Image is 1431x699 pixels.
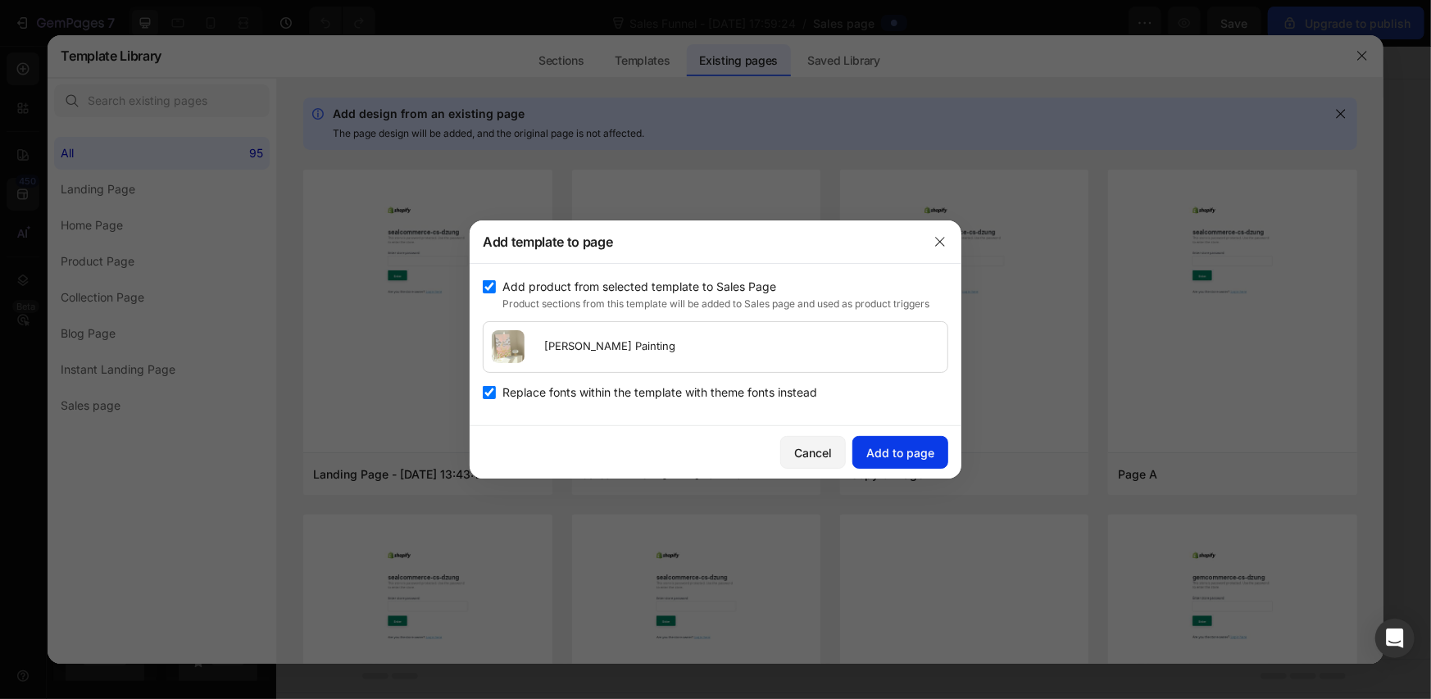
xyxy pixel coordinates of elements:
button: Explore templates [606,364,745,397]
p: [PERSON_NAME] Painting [539,338,680,355]
div: Start building with Sections/Elements or [453,331,702,351]
div: Open Intercom Messenger [1375,619,1415,658]
div: Add to page [866,444,934,461]
button: Add to page [852,436,948,469]
div: Start with Generating from URL or image [467,456,688,469]
span: Add product from selected template to Sales Page [502,277,776,297]
span: Replace fonts within the template with theme fonts instead [502,383,817,402]
button: Cancel [780,436,846,469]
h3: Add template to page [483,232,613,252]
p: Product sections from this template will be added to Sales page and used as product triggers [502,297,948,311]
img: Sandy Painting [492,330,525,363]
div: Cancel [794,444,832,461]
button: Use existing page designs [410,364,597,397]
